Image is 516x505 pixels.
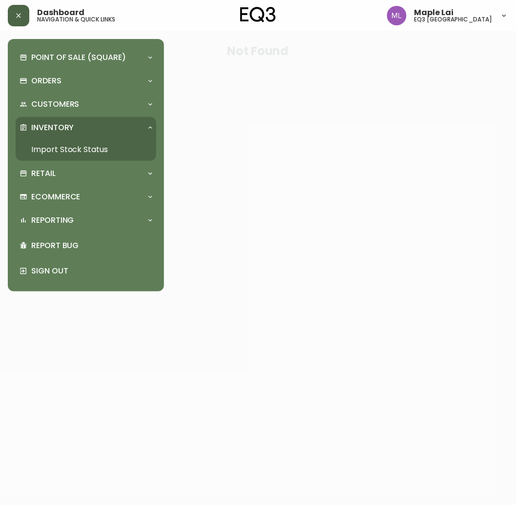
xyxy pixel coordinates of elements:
h5: eq3 [GEOGRAPHIC_DATA] [414,17,493,22]
div: Ecommerce [16,186,156,208]
div: Customers [16,94,156,115]
p: Orders [31,76,62,86]
div: Sign Out [16,258,156,284]
div: Orders [16,70,156,92]
p: Inventory [31,122,74,133]
span: Maple Lai [414,9,454,17]
p: Reporting [31,215,74,226]
img: logo [240,7,276,22]
div: Report Bug [16,233,156,258]
p: Report Bug [31,240,152,251]
p: Retail [31,168,56,179]
p: Sign Out [31,266,152,276]
div: Inventory [16,117,156,138]
p: Customers [31,99,80,110]
div: Retail [16,163,156,184]
p: Point of Sale (Square) [31,52,126,63]
img: 61e28cffcf8cc9f4e300d877dd684943 [387,6,407,25]
p: Ecommerce [31,192,81,202]
div: Reporting [16,210,156,231]
span: Dashboard [37,9,84,17]
div: Point of Sale (Square) [16,47,156,68]
h5: navigation & quick links [37,17,115,22]
a: Import Stock Status [16,138,156,161]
